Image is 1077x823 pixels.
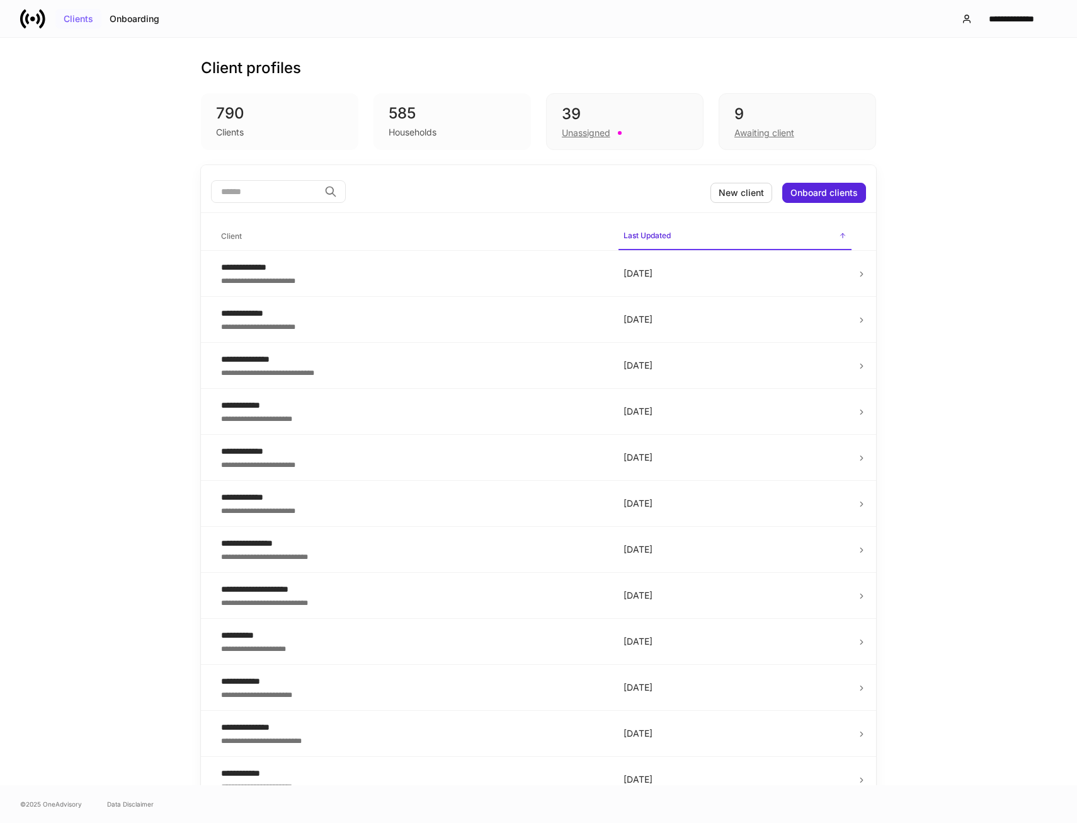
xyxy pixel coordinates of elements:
span: Client [216,224,608,250]
h3: Client profiles [201,58,301,78]
div: Onboard clients [790,188,858,197]
p: [DATE] [624,497,846,510]
div: Unassigned [562,127,610,139]
div: Clients [64,14,93,23]
div: Households [389,126,436,139]
div: 39Unassigned [546,93,704,150]
button: Onboard clients [782,183,866,203]
p: [DATE] [624,359,846,372]
div: 9Awaiting client [719,93,876,150]
div: 790 [216,103,343,124]
p: [DATE] [624,543,846,556]
a: Data Disclaimer [107,799,154,809]
p: [DATE] [624,727,846,740]
button: New client [710,183,772,203]
p: [DATE] [624,313,846,326]
p: [DATE] [624,405,846,418]
p: [DATE] [624,267,846,280]
p: [DATE] [624,773,846,786]
p: [DATE] [624,589,846,602]
div: Awaiting client [734,127,794,139]
div: 585 [389,103,516,124]
p: [DATE] [624,635,846,648]
h6: Client [221,230,242,242]
span: Last Updated [618,223,852,250]
p: [DATE] [624,451,846,464]
p: [DATE] [624,681,846,694]
div: 9 [734,104,860,124]
button: Onboarding [101,9,168,29]
h6: Last Updated [624,229,671,241]
div: 39 [562,104,688,124]
div: Clients [216,126,244,139]
div: Onboarding [110,14,159,23]
span: © 2025 OneAdvisory [20,799,82,809]
button: Clients [55,9,101,29]
div: New client [719,188,764,197]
